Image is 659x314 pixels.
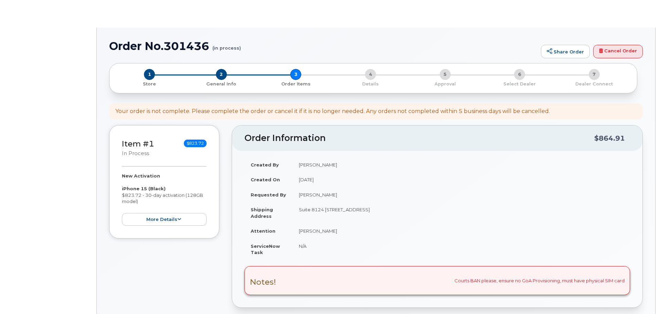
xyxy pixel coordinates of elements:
[115,80,184,87] a: 1 Store
[184,80,259,87] a: 2 General Info
[244,266,630,295] div: Courts BAN please, ensure no GoA Provisioning, must have physical SIM card
[293,223,630,239] td: [PERSON_NAME]
[293,202,630,223] td: Suite 8124 [STREET_ADDRESS]
[251,207,273,219] strong: Shipping Address
[122,186,166,191] strong: iPhone 15 (Black)
[122,139,154,149] a: Item #1
[251,228,275,234] strong: Attention
[244,133,594,143] h2: Order Information
[293,157,630,172] td: [PERSON_NAME]
[593,45,643,59] a: Cancel Order
[250,278,276,286] h3: Notes!
[122,213,207,226] button: more details
[187,81,256,87] p: General Info
[293,172,630,187] td: [DATE]
[212,40,241,51] small: (in process)
[109,40,537,52] h1: Order No.301436
[541,45,590,59] a: Share Order
[251,177,280,182] strong: Created On
[144,69,155,80] span: 1
[251,192,286,197] strong: Requested By
[216,69,227,80] span: 2
[251,243,280,255] strong: ServiceNow Task
[122,150,149,156] small: in process
[122,173,160,179] strong: New Activation
[293,239,630,260] td: N/A
[115,108,550,115] div: Your order is not complete. Please complete the order or cancel it if it is no longer needed. Any...
[594,132,625,145] div: $864.91
[118,81,181,87] p: Store
[293,187,630,202] td: [PERSON_NAME]
[122,173,207,226] div: $823.72 - 30-day activation (128GB model)
[184,140,207,147] span: $823.72
[251,162,279,168] strong: Created By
